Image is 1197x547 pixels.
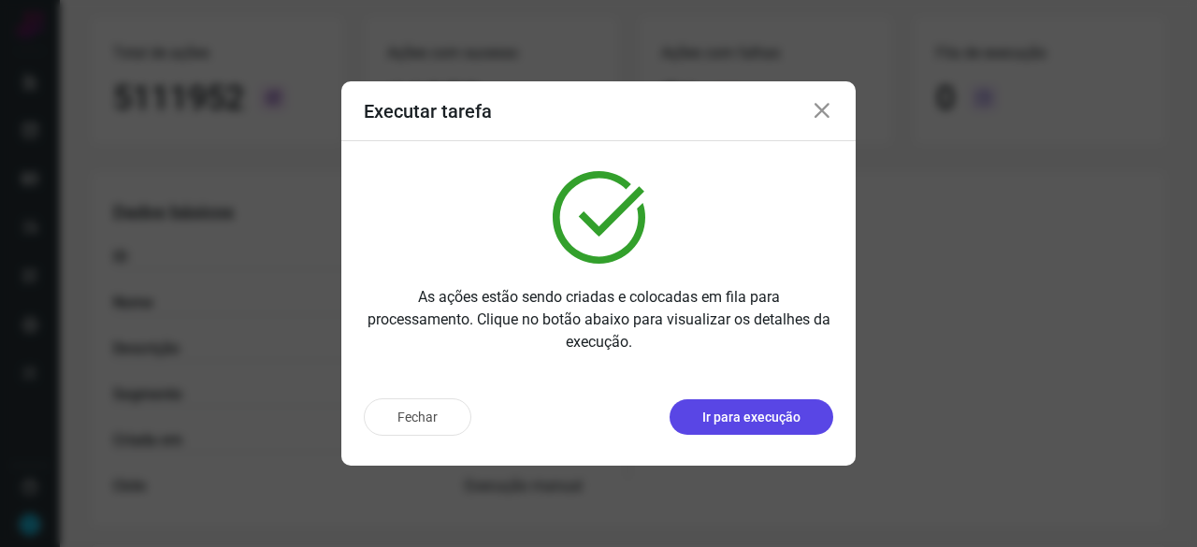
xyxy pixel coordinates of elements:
[364,286,833,353] p: As ações estão sendo criadas e colocadas em fila para processamento. Clique no botão abaixo para ...
[553,171,645,264] img: verified.svg
[364,100,492,122] h3: Executar tarefa
[670,399,833,435] button: Ir para execução
[364,398,471,436] button: Fechar
[702,408,800,427] p: Ir para execução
